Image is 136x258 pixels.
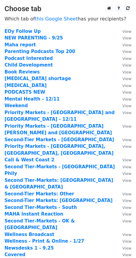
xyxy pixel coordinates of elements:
a: View [116,252,131,257]
small: View [122,192,131,196]
a: View [116,171,131,176]
a: Maha report [5,42,36,48]
small: View [122,158,131,162]
a: Wellness - Print & Online - 1/27 [5,238,84,244]
a: Weekend [5,103,28,108]
a: View [116,62,131,68]
a: Newsdesks 1 - 9.25 [5,245,54,251]
a: View [116,178,131,183]
a: View [116,164,131,169]
a: View [116,144,131,149]
a: Podcast Interested [5,56,53,61]
a: View [116,76,131,81]
small: View [122,110,131,115]
a: View [116,232,131,237]
small: View [122,178,131,183]
a: View [116,69,131,75]
a: Second-Tier Markets: Other [5,191,74,197]
small: View [122,63,131,67]
a: View [116,198,131,203]
a: Child Development [5,62,53,68]
a: MAHA Instant Reaction [5,211,63,217]
small: View [122,198,131,203]
small: View [122,246,131,250]
a: View [116,123,131,129]
a: View [116,103,131,108]
a: Priority Markets - [GEOGRAPHIC_DATA][PERSON_NAME] and [GEOGRAPHIC_DATA] [5,123,112,136]
a: View [116,110,131,115]
small: View [122,83,131,88]
a: Priority Markets - [GEOGRAPHIC_DATA] and [GEOGRAPHIC_DATA] - 12/11 [5,110,115,122]
a: View [116,191,131,197]
small: View [122,56,131,61]
small: View [122,97,131,101]
a: Parenting Podcasts Top 200 [5,49,75,54]
small: View [122,171,131,176]
a: View [116,238,131,244]
small: View [122,90,131,95]
a: NEW PARENTING - 9/25 [5,35,63,41]
strong: Second-Tier Markets: [GEOGRAPHIC_DATA] [5,198,113,203]
a: View [116,218,131,224]
a: View [116,157,131,163]
a: Phily [5,171,17,176]
a: Second Tier-Markets: [GEOGRAPHIC_DATA] & [GEOGRAPHIC_DATA] [5,178,113,190]
a: View [116,49,131,54]
small: View [122,219,131,223]
a: Second Tier-Markets - South [5,205,77,210]
small: View [122,124,131,129]
small: View [122,205,131,210]
small: View [122,239,131,244]
a: Second-Tier Markets - [GEOGRAPHIC_DATA] [5,137,114,142]
a: Priority Markets - [GEOGRAPHIC_DATA], [GEOGRAPHIC_DATA], [GEOGRAPHIC_DATA] [5,144,113,156]
small: View [122,253,131,257]
small: View [122,144,131,149]
small: View [122,70,131,74]
a: View [116,89,131,95]
a: this Google Sheet [35,16,78,22]
a: Cali & West Coast 2 [5,157,54,163]
a: Wellness Broadcast [5,232,54,237]
a: Mental Health - 12/11 [5,96,60,102]
a: View [116,83,131,88]
a: View [116,96,131,102]
a: View [116,245,131,251]
a: [MEDICAL_DATA] shortage [5,76,71,81]
a: View [116,205,131,210]
small: View [122,29,131,34]
small: View [122,76,131,81]
a: View [116,42,131,48]
a: PODCASTS NEW [5,89,45,95]
p: Which tab of has your recipients? [5,16,131,22]
a: Second Tier-Markets - [GEOGRAPHIC_DATA] [5,164,115,169]
a: EOy Follow Up [5,29,41,34]
a: Second Tier-Markets - OK & [GEOGRAPHIC_DATA] [5,218,75,231]
a: View [116,211,131,217]
small: View [122,212,131,216]
small: View [122,232,131,237]
a: Covered [5,252,26,257]
a: View [116,29,131,34]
